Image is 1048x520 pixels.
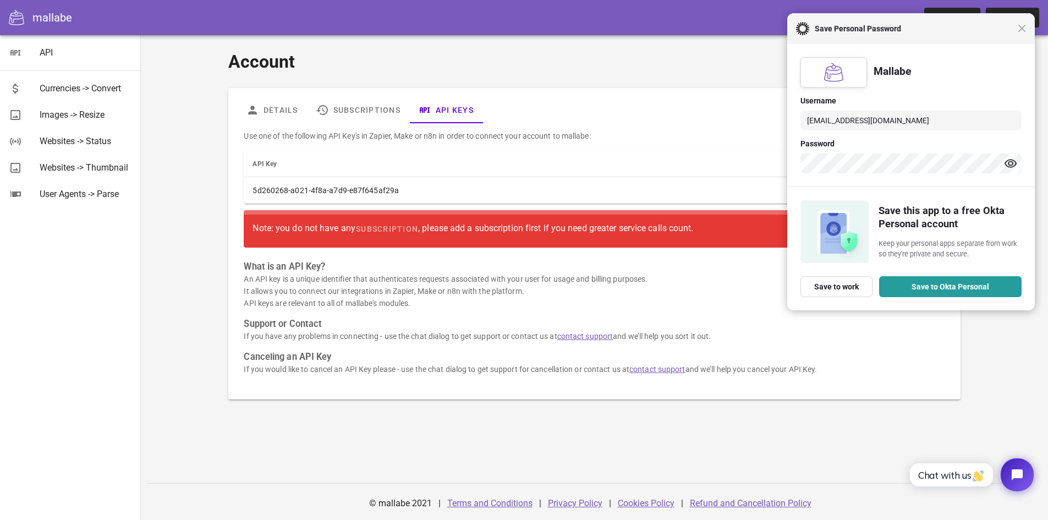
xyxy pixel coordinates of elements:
h6: Password [800,137,1022,150]
div: API [40,47,132,58]
iframe: Tidio Chat [898,449,1043,501]
th: API Key: Not sorted. Activate to sort ascending. [244,151,814,177]
button: Save to work [800,276,873,297]
h3: What is an API Key? [244,261,945,273]
div: User Agents -> Parse [40,189,132,199]
div: | [539,490,541,517]
a: Refund and Cancellation Policy [690,498,811,508]
h3: Canceling an API Key [244,351,945,363]
p: Use one of the following API Key's in Zapier, Make or n8n in order to connect your account to mal... [244,130,945,142]
a: subscription [355,219,418,239]
span: subscription [355,225,418,233]
span: Save Personal Password [809,22,1018,35]
h1: Account [228,48,960,75]
a: API Keys [409,97,482,123]
a: Terms and Conditions [447,498,533,508]
p: If you would like to cancel an API Key please - use the chat dialog to get support for cancellati... [244,363,945,375]
div: Note: you do not have any , please add a subscription first if you need greater service calls count. [253,219,936,239]
div: mallabe [32,9,72,26]
div: | [438,490,441,517]
div: Mallabe [874,65,911,79]
a: contact support [629,365,685,374]
img: 9cXAv1AAAABklEQVQDACD2w0OoG1+VAAAAAElFTkSuQmCC [824,63,843,82]
a: Privacy Policy [548,498,602,508]
h3: Support or Contact [244,318,945,330]
div: | [681,490,683,517]
div: Websites -> Thumbnail [40,162,132,173]
td: 5d260268-a021-4f8a-a7d9-e87f645af29a [244,177,814,204]
div: | [609,490,611,517]
a: contact support [557,332,613,341]
a: Details [237,97,307,123]
button: Save to Okta Personal [879,276,1022,297]
button: Logout [986,8,1039,28]
div: Images -> Resize [40,110,132,120]
h6: Username [800,94,1022,107]
p: An API key is a unique identifier that authenticates requests associated with your user for usage... [244,273,945,309]
a: Subscriptions [307,97,409,123]
div: Currencies -> Convert [40,83,132,94]
span: Keep your personal apps separate from work so they're private and secure. [879,238,1018,259]
a: API Keys [924,8,980,28]
div: © mallabe 2021 [363,490,438,517]
div: Websites -> Status [40,136,132,146]
a: Cookies Policy [618,498,674,508]
h5: Save this app to a free Okta Personal account [879,204,1018,230]
p: If you have any problems in connecting - use the chat dialog to get support or contact us at and ... [244,330,945,342]
span: API Key [253,160,277,168]
span: Close [1018,24,1026,32]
